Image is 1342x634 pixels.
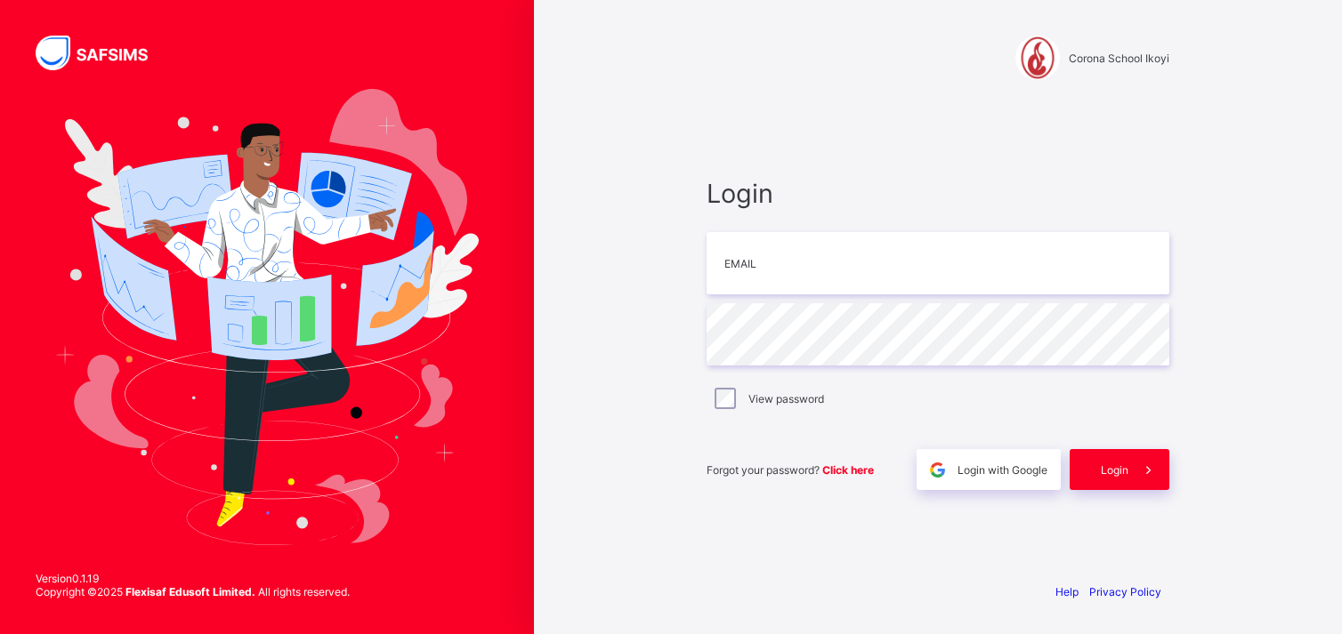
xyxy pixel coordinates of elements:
span: Login with Google [958,463,1047,477]
span: Login [707,178,1169,209]
img: Hero Image [55,89,479,544]
span: Login [1101,463,1128,477]
img: SAFSIMS Logo [36,36,169,70]
span: Version 0.1.19 [36,572,350,585]
a: Click here [822,463,874,477]
img: google.396cfc9801f0270233282035f929180a.svg [927,460,948,480]
label: View password [748,392,824,405]
span: Corona School Ikoyi [1069,52,1169,65]
a: Privacy Policy [1089,585,1161,598]
strong: Flexisaf Edusoft Limited. [125,585,255,598]
span: Forgot your password? [707,463,874,477]
a: Help [1055,585,1079,598]
span: Copyright © 2025 All rights reserved. [36,585,350,598]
